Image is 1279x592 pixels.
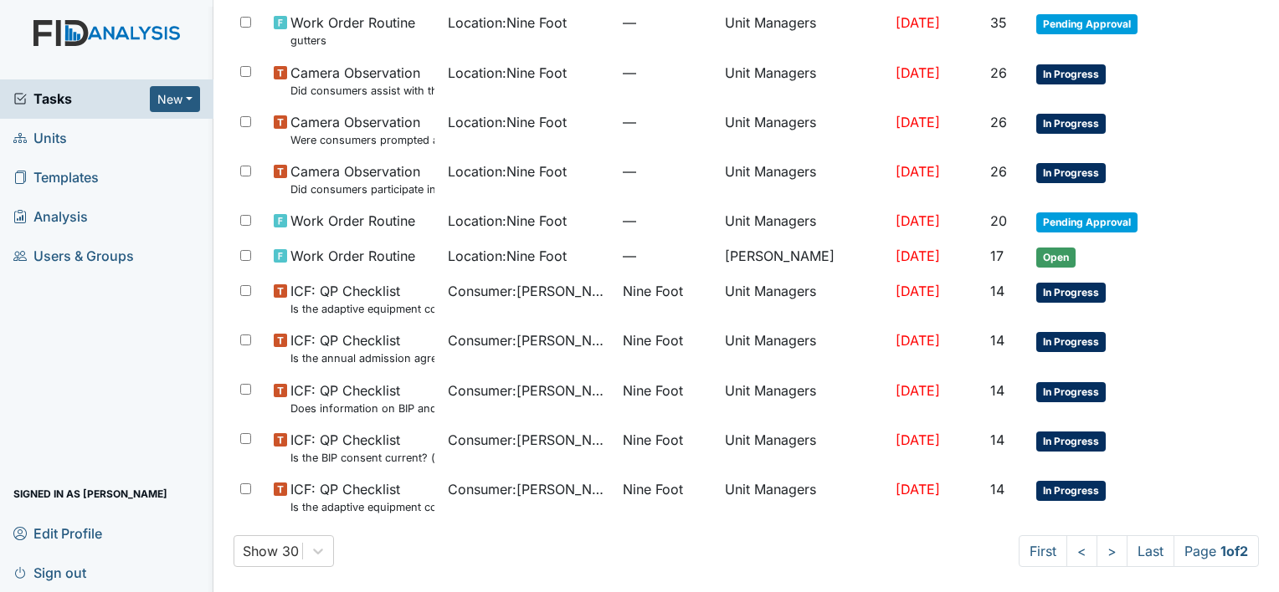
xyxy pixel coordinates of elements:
span: ICF: QP Checklist Is the adaptive equipment consent current? (document the date in the comment se... [290,479,434,515]
span: Analysis [13,204,88,230]
small: gutters [290,33,415,48]
button: New [150,86,200,112]
span: [DATE] [896,14,940,31]
span: Location : Nine Foot [448,211,567,231]
span: Consumer : [PERSON_NAME] [448,281,609,301]
span: Signed in as [PERSON_NAME] [13,481,167,507]
span: ICF: QP Checklist Is the annual admission agreement current? (document the date in the comment se... [290,330,434,366]
span: [DATE] [896,481,940,498]
span: Units [13,125,67,151]
span: Location : Nine Foot [448,112,567,132]
span: In Progress [1036,481,1106,501]
span: Consumer : [PERSON_NAME] [448,479,609,499]
span: ICF: QP Checklist Does information on BIP and consent match? [290,380,434,416]
td: Unit Managers [718,423,889,472]
span: Work Order Routine [290,246,415,266]
span: [DATE] [896,64,940,81]
small: Is the BIP consent current? (document the date, BIP number in the comment section) [290,450,434,466]
span: In Progress [1036,332,1106,352]
span: Templates [13,165,99,191]
span: In Progress [1036,382,1106,402]
span: Consumer : [PERSON_NAME] [448,380,609,401]
span: — [623,13,711,33]
td: Unit Managers [718,274,889,324]
span: Pending Approval [1036,14,1138,34]
td: Unit Managers [718,374,889,423]
span: 14 [990,481,1004,498]
span: ICF: QP Checklist Is the adaptive equipment consent current? (document the date in the comment se... [290,281,434,317]
td: Unit Managers [718,324,889,373]
a: < [1066,535,1097,567]
span: [DATE] [896,332,940,349]
td: Unit Managers [718,105,889,155]
span: 35 [990,14,1007,31]
span: Location : Nine Foot [448,13,567,33]
span: Sign out [13,559,86,585]
span: Nine Foot [623,430,683,450]
span: — [623,161,711,181]
td: [PERSON_NAME] [718,239,889,274]
span: 20 [990,212,1007,229]
span: — [623,63,711,83]
a: First [1019,535,1067,567]
a: Last [1127,535,1174,567]
a: Tasks [13,89,150,109]
span: Location : Nine Foot [448,246,567,266]
small: Did consumers participate in family style dining? [290,181,434,197]
span: 14 [990,382,1004,399]
small: Is the adaptive equipment consent current? (document the date in the comment section) [290,499,434,515]
span: Consumer : [PERSON_NAME] [448,430,609,450]
span: In Progress [1036,163,1106,183]
td: Unit Managers [718,6,889,55]
span: Consumer : [PERSON_NAME] [448,330,609,350]
small: Is the annual admission agreement current? (document the date in the comment section) [290,350,434,366]
span: Location : Nine Foot [448,63,567,83]
span: ICF: QP Checklist Is the BIP consent current? (document the date, BIP number in the comment section) [290,430,434,466]
span: 26 [990,163,1007,180]
span: — [623,112,711,132]
small: Does information on BIP and consent match? [290,401,434,416]
span: 14 [990,283,1004,299]
span: Pending Approval [1036,212,1138,232]
span: 17 [990,248,1004,264]
span: 26 [990,64,1007,81]
span: [DATE] [896,163,940,180]
span: [DATE] [896,283,940,299]
span: In Progress [1036,283,1106,303]
a: > [1097,535,1127,567]
small: Is the adaptive equipment consent current? (document the date in the comment section) [290,301,434,317]
span: — [623,246,711,266]
td: Unit Managers [718,56,889,105]
span: [DATE] [896,114,940,130]
span: Camera Observation Did consumers assist with the clean up? [290,63,434,99]
span: Page [1174,535,1259,567]
span: [DATE] [896,431,940,448]
td: Unit Managers [718,472,889,522]
span: In Progress [1036,431,1106,452]
span: 26 [990,114,1007,130]
span: Nine Foot [623,479,683,499]
td: Unit Managers [718,204,889,239]
span: Nine Foot [623,281,683,301]
span: [DATE] [896,382,940,399]
span: Edit Profile [13,520,102,546]
span: Nine Foot [623,380,683,401]
span: 14 [990,431,1004,448]
nav: task-pagination [1019,535,1259,567]
td: Unit Managers [718,155,889,204]
span: Camera Observation Did consumers participate in family style dining? [290,161,434,197]
span: Users & Groups [13,243,134,269]
small: Did consumers assist with the clean up? [290,83,434,99]
span: Work Order Routine gutters [290,13,415,48]
span: Nine Foot [623,330,683,350]
span: Open [1036,248,1076,268]
div: Show 30 [243,541,299,561]
span: [DATE] [896,248,940,264]
strong: 1 of 2 [1220,543,1248,559]
span: Camera Observation Were consumers prompted and/or assisted with washing their hands for meal prep? [290,112,434,148]
span: [DATE] [896,212,940,229]
small: Were consumers prompted and/or assisted with washing their hands for meal prep? [290,132,434,148]
span: Location : Nine Foot [448,161,567,181]
span: In Progress [1036,64,1106,84]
